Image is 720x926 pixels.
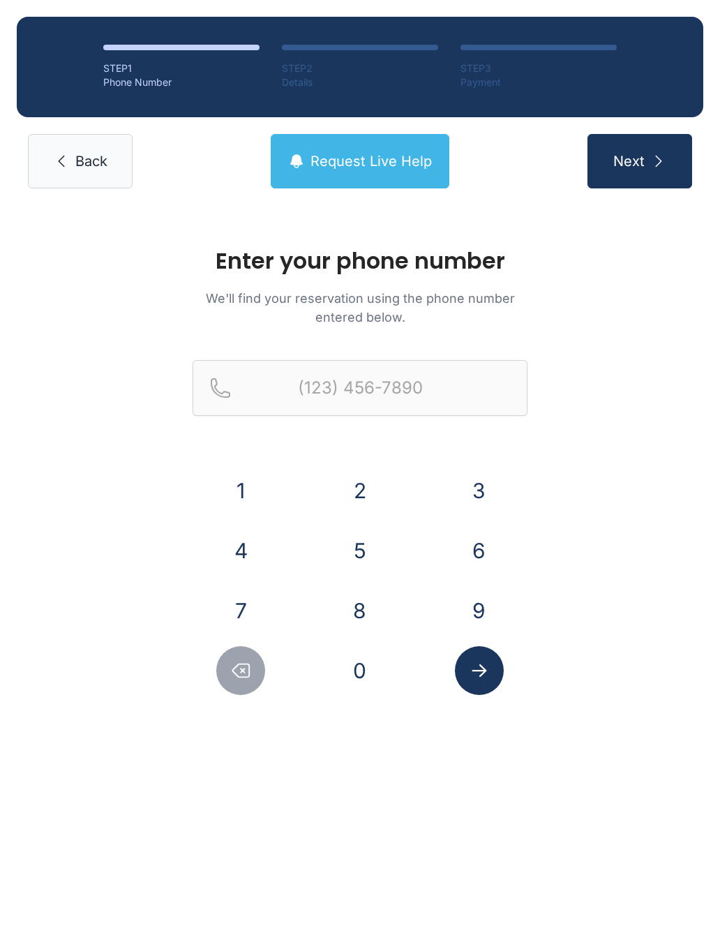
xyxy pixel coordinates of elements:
[75,151,107,171] span: Back
[336,466,384,515] button: 2
[103,75,260,89] div: Phone Number
[216,526,265,575] button: 4
[455,586,504,635] button: 9
[455,526,504,575] button: 6
[216,646,265,695] button: Delete number
[282,75,438,89] div: Details
[336,586,384,635] button: 8
[216,586,265,635] button: 7
[282,61,438,75] div: STEP 2
[460,61,617,75] div: STEP 3
[103,61,260,75] div: STEP 1
[216,466,265,515] button: 1
[336,526,384,575] button: 5
[336,646,384,695] button: 0
[455,466,504,515] button: 3
[460,75,617,89] div: Payment
[193,289,527,327] p: We'll find your reservation using the phone number entered below.
[613,151,645,171] span: Next
[455,646,504,695] button: Submit lookup form
[193,250,527,272] h1: Enter your phone number
[310,151,432,171] span: Request Live Help
[193,360,527,416] input: Reservation phone number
